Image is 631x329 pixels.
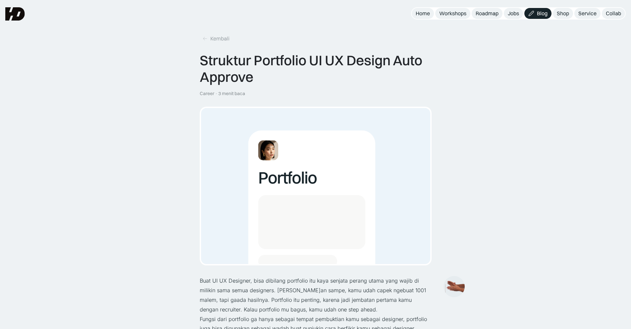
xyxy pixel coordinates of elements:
[537,10,548,17] div: Blog
[416,10,430,17] div: Home
[557,10,569,17] div: Shop
[606,10,621,17] div: Collab
[553,8,573,19] a: Shop
[574,8,601,19] a: Service
[439,10,466,17] div: Workshops
[200,276,432,314] p: Buat UI UX Designer, bisa dibilang portfolio itu kaya senjata perang utama yang wajib di milikin ...
[435,8,470,19] a: Workshops
[508,10,519,17] div: Jobs
[200,91,214,96] div: Career
[476,10,499,17] div: Roadmap
[200,52,432,85] div: Struktur Portfolio UI UX Design Auto Approve
[524,8,552,19] a: Blog
[578,10,597,17] div: Service
[504,8,523,19] a: Jobs
[218,91,245,96] div: 3 menit baca
[602,8,625,19] a: Collab
[210,35,230,42] div: Kembali
[215,91,218,96] div: ·
[200,33,232,44] a: Kembali
[412,8,434,19] a: Home
[472,8,502,19] a: Roadmap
